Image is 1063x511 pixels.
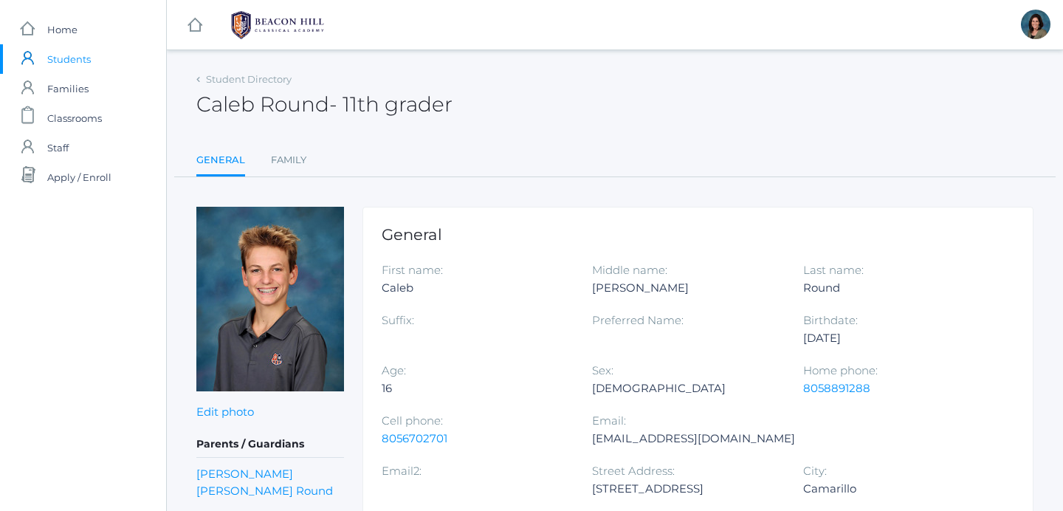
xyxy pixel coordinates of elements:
[803,329,991,347] div: [DATE]
[592,263,667,277] label: Middle name:
[592,380,780,397] div: [DEMOGRAPHIC_DATA]
[47,103,102,133] span: Classrooms
[196,482,333,499] a: [PERSON_NAME] Round
[382,313,414,327] label: Suffix:
[803,279,991,297] div: Round
[592,464,675,478] label: Street Address:
[196,207,344,391] img: Caleb Round
[382,363,406,377] label: Age:
[382,226,1014,243] h1: General
[592,414,626,428] label: Email:
[206,73,292,85] a: Student Directory
[196,145,245,177] a: General
[47,44,91,74] span: Students
[803,263,864,277] label: Last name:
[803,464,827,478] label: City:
[803,313,858,327] label: Birthdate:
[592,313,684,327] label: Preferred Name:
[592,480,780,498] div: [STREET_ADDRESS]
[196,432,344,457] h5: Parents / Guardians
[382,380,570,397] div: 16
[592,363,613,377] label: Sex:
[803,480,991,498] div: Camarillo
[382,414,443,428] label: Cell phone:
[382,279,570,297] div: Caleb
[47,133,69,162] span: Staff
[222,7,333,44] img: 1_BHCALogos-05.png
[47,162,111,192] span: Apply / Enroll
[592,279,780,297] div: [PERSON_NAME]
[271,145,306,175] a: Family
[329,92,453,117] span: - 11th grader
[196,465,293,482] a: [PERSON_NAME]
[592,430,795,447] div: [EMAIL_ADDRESS][DOMAIN_NAME]
[803,363,878,377] label: Home phone:
[196,93,453,116] h2: Caleb Round
[803,381,870,395] a: 8058891288
[47,15,78,44] span: Home
[382,431,447,445] a: 8056702701
[196,405,254,419] a: Edit photo
[1021,10,1050,39] div: Rheanna Noyes
[382,464,422,478] label: Email2:
[382,263,443,277] label: First name:
[47,74,89,103] span: Families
